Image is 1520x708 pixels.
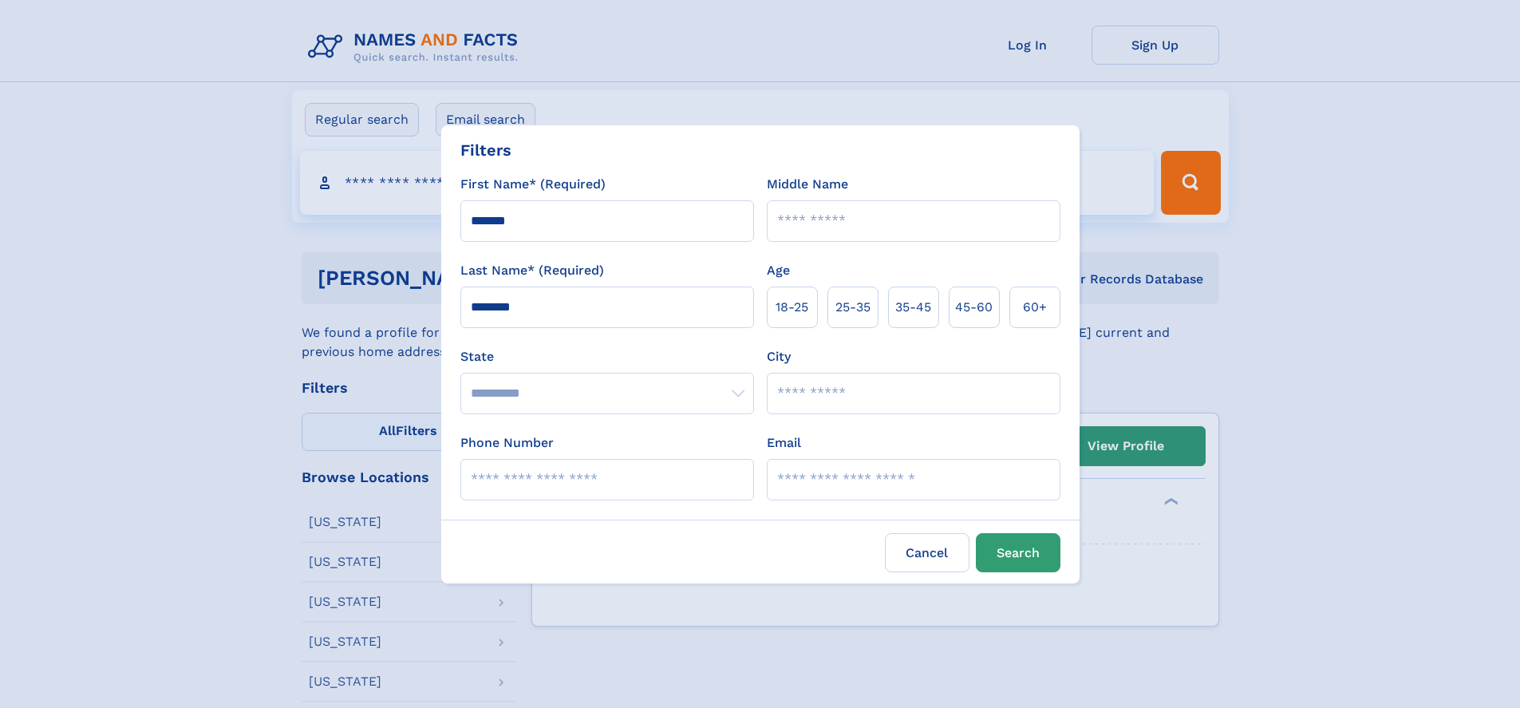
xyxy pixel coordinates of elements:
[1023,298,1047,317] span: 60+
[460,138,511,162] div: Filters
[885,533,969,572] label: Cancel
[460,433,554,453] label: Phone Number
[976,533,1060,572] button: Search
[767,175,848,194] label: Middle Name
[767,261,790,280] label: Age
[767,347,791,366] label: City
[460,175,606,194] label: First Name* (Required)
[835,298,871,317] span: 25‑35
[767,433,801,453] label: Email
[460,261,604,280] label: Last Name* (Required)
[460,347,754,366] label: State
[776,298,808,317] span: 18‑25
[955,298,993,317] span: 45‑60
[895,298,931,317] span: 35‑45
